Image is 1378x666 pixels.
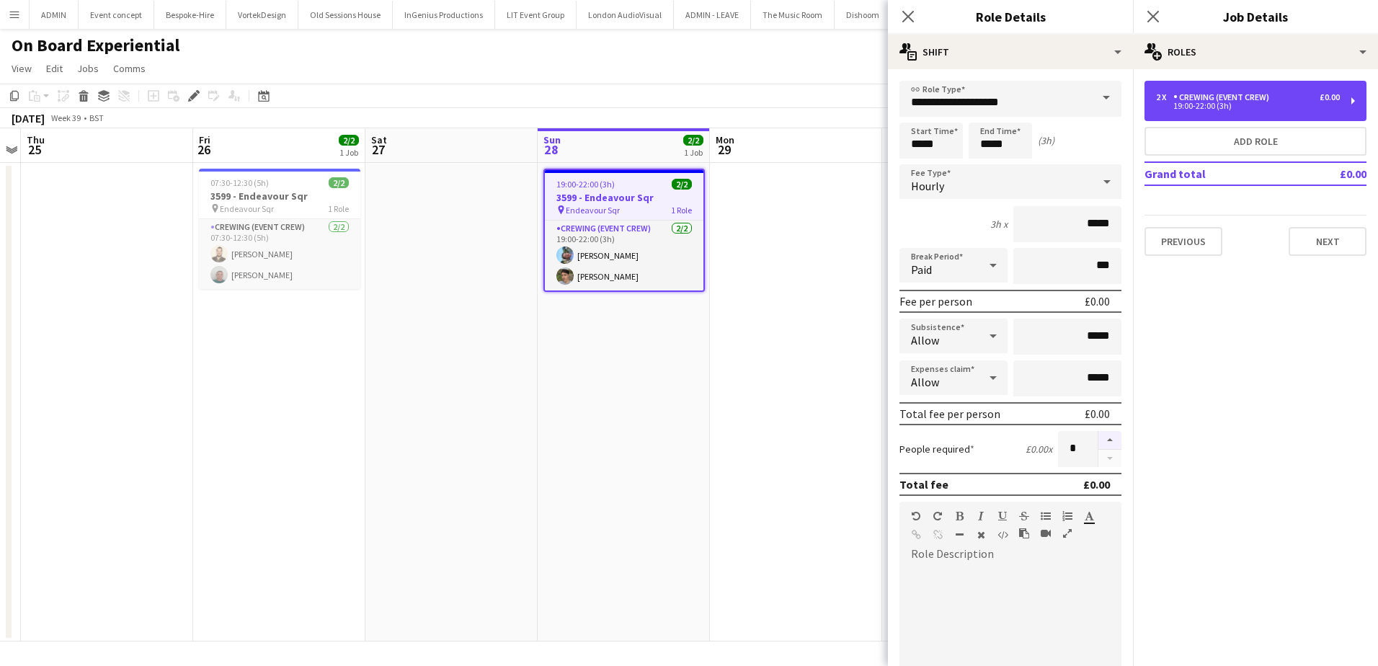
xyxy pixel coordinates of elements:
a: Comms [107,59,151,78]
span: 2/2 [683,135,703,146]
div: (3h) [1038,134,1054,147]
button: Add role [1144,127,1366,156]
div: 1 Job [339,147,358,158]
button: Paste as plain text [1019,528,1029,539]
span: Sat [371,133,387,146]
div: £0.00 [1085,407,1110,421]
span: 1 Role [671,205,692,216]
span: Allow [911,375,939,389]
span: Endeavour Sqr [566,205,620,216]
button: Increase [1098,431,1121,450]
span: Paid [911,262,932,277]
div: Shift [888,35,1133,69]
div: Fee per person [899,294,972,308]
span: Allow [911,333,939,347]
span: Fri [199,133,210,146]
a: Jobs [71,59,105,78]
button: Insert video [1041,528,1051,539]
span: Week 39 [48,112,84,123]
app-job-card: 07:30-12:30 (5h)2/23599 - Endeavour Sqr Endeavour Sqr1 RoleCrewing (Event Crew)2/207:30-12:30 (5h... [199,169,360,289]
button: Ordered List [1062,510,1072,522]
span: Sun [543,133,561,146]
div: Total fee [899,477,948,492]
h3: 3599 - Endeavour Sqr [199,190,360,203]
div: Roles [1133,35,1378,69]
span: View [12,62,32,75]
div: BST [89,112,104,123]
span: 07:30-12:30 (5h) [210,177,269,188]
div: 3h x [990,218,1008,231]
button: InGenius Productions [393,1,495,29]
button: Previous [1144,227,1222,256]
app-card-role: Crewing (Event Crew)2/219:00-22:00 (3h)[PERSON_NAME][PERSON_NAME] [545,221,703,290]
h3: 3599 - Endeavour Sqr [545,191,703,204]
button: Text Color [1084,510,1094,522]
span: Edit [46,62,63,75]
button: Old Sessions House [298,1,393,29]
button: Event concept [79,1,154,29]
span: 19:00-22:00 (3h) [556,179,615,190]
button: Bespoke-Hire [154,1,226,29]
span: 27 [369,141,387,158]
div: [DATE] [12,111,45,125]
button: Unordered List [1041,510,1051,522]
button: HTML Code [997,529,1008,541]
button: Dishoom [835,1,892,29]
button: Horizontal Line [954,529,964,541]
span: 25 [25,141,45,158]
span: 28 [541,141,561,158]
button: ADMIN - LEAVE [674,1,751,29]
button: Next [1289,227,1366,256]
span: 29 [714,141,734,158]
button: Strikethrough [1019,510,1029,522]
button: Undo [911,510,921,522]
span: Jobs [77,62,99,75]
div: Crewing (Event Crew) [1173,92,1275,102]
button: LIT Event Group [495,1,577,29]
label: People required [899,443,974,456]
div: £0.00 x [1026,443,1052,456]
app-job-card: 19:00-22:00 (3h)2/23599 - Endeavour Sqr Endeavour Sqr1 RoleCrewing (Event Crew)2/219:00-22:00 (3h... [543,169,705,292]
span: 2/2 [329,177,349,188]
span: Endeavour Sqr [220,203,274,214]
div: 1 Job [684,147,703,158]
span: Comms [113,62,146,75]
div: £0.00 [1320,92,1340,102]
span: 2/2 [672,179,692,190]
span: Hourly [911,179,944,193]
span: Mon [716,133,734,146]
h1: On Board Experiential [12,35,179,56]
button: Fullscreen [1062,528,1072,539]
button: The Music Room [751,1,835,29]
div: £0.00 [1083,477,1110,492]
td: £0.00 [1298,162,1366,185]
h3: Role Details [888,7,1133,26]
a: Edit [40,59,68,78]
button: Redo [933,510,943,522]
span: 1 Role [328,203,349,214]
div: 2 x [1156,92,1173,102]
div: 19:00-22:00 (3h) [1156,102,1340,110]
span: 26 [197,141,210,158]
button: Clear Formatting [976,529,986,541]
button: London AudioVisual [577,1,674,29]
button: Italic [976,510,986,522]
div: £0.00 [1085,294,1110,308]
a: View [6,59,37,78]
span: Thu [27,133,45,146]
h3: Job Details [1133,7,1378,26]
button: ADMIN [30,1,79,29]
span: 2/2 [339,135,359,146]
button: VortekDesign [226,1,298,29]
div: Total fee per person [899,407,1000,421]
app-card-role: Crewing (Event Crew)2/207:30-12:30 (5h)[PERSON_NAME][PERSON_NAME] [199,219,360,289]
button: Bold [954,510,964,522]
td: Grand total [1144,162,1298,185]
span: 30 [886,141,904,158]
button: Underline [997,510,1008,522]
